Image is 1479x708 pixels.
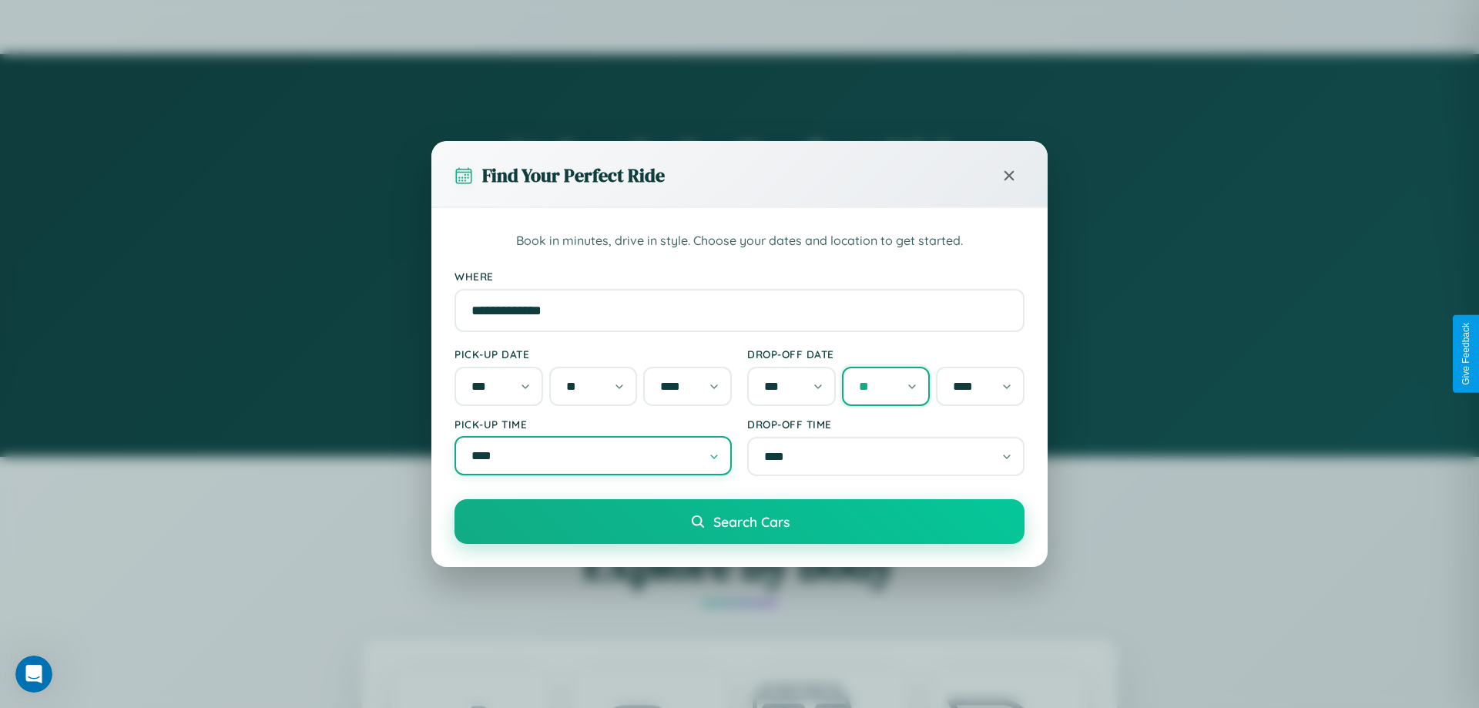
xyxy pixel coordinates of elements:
[454,347,732,361] label: Pick-up Date
[454,499,1025,544] button: Search Cars
[747,418,1025,431] label: Drop-off Time
[713,513,790,530] span: Search Cars
[454,270,1025,283] label: Where
[482,163,665,188] h3: Find Your Perfect Ride
[747,347,1025,361] label: Drop-off Date
[454,418,732,431] label: Pick-up Time
[454,231,1025,251] p: Book in minutes, drive in style. Choose your dates and location to get started.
